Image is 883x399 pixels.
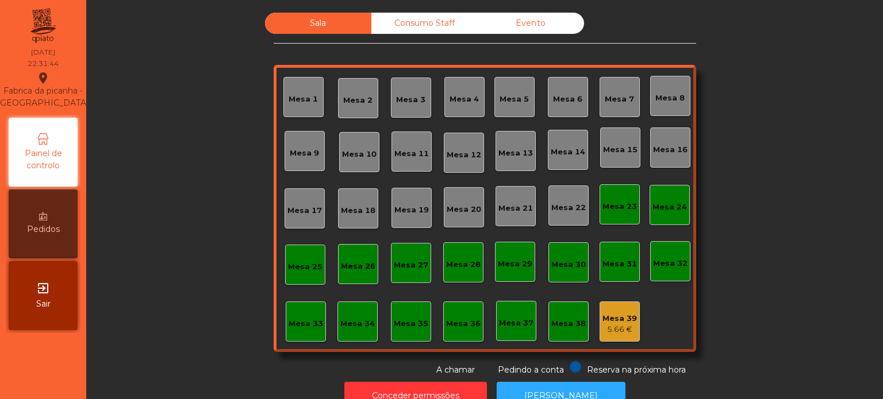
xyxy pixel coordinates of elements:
[394,318,428,330] div: Mesa 35
[446,318,481,330] div: Mesa 36
[603,144,638,156] div: Mesa 15
[31,47,55,57] div: [DATE]
[653,258,688,269] div: Mesa 32
[447,149,481,161] div: Mesa 12
[288,261,323,273] div: Mesa 25
[371,13,478,34] div: Consumo Staff
[447,204,481,215] div: Mesa 20
[289,318,323,330] div: Mesa 33
[29,6,57,46] img: qpiato
[36,281,50,295] i: exit_to_app
[289,94,318,105] div: Mesa 1
[498,258,532,270] div: Mesa 29
[498,365,564,375] span: Pedindo a conta
[28,59,59,69] div: 22:31:44
[551,259,586,270] div: Mesa 30
[652,202,687,213] div: Mesa 24
[436,365,475,375] span: A chamar
[340,318,375,330] div: Mesa 34
[602,324,637,335] div: 5.66 €
[498,203,533,214] div: Mesa 21
[498,148,533,159] div: Mesa 13
[396,94,425,106] div: Mesa 3
[341,205,375,216] div: Mesa 18
[290,148,319,159] div: Mesa 9
[265,13,371,34] div: Sala
[478,13,584,34] div: Evento
[341,261,375,272] div: Mesa 26
[11,148,75,172] span: Painel de controlo
[287,205,322,216] div: Mesa 17
[602,258,637,270] div: Mesa 31
[27,223,60,235] span: Pedidos
[653,144,688,156] div: Mesa 16
[551,202,586,214] div: Mesa 22
[394,204,429,216] div: Mesa 19
[36,298,51,310] span: Sair
[551,318,586,330] div: Mesa 38
[602,313,637,324] div: Mesa 39
[499,317,533,329] div: Mesa 37
[394,148,429,160] div: Mesa 11
[553,94,582,105] div: Mesa 6
[655,92,685,104] div: Mesa 8
[587,365,686,375] span: Reserva na próxima hora
[551,146,585,158] div: Mesa 14
[602,201,637,212] div: Mesa 23
[343,95,373,106] div: Mesa 2
[394,259,428,271] div: Mesa 27
[342,149,377,160] div: Mesa 10
[36,71,50,85] i: location_on
[446,259,481,270] div: Mesa 28
[450,94,479,105] div: Mesa 4
[605,94,634,105] div: Mesa 7
[500,94,529,105] div: Mesa 5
